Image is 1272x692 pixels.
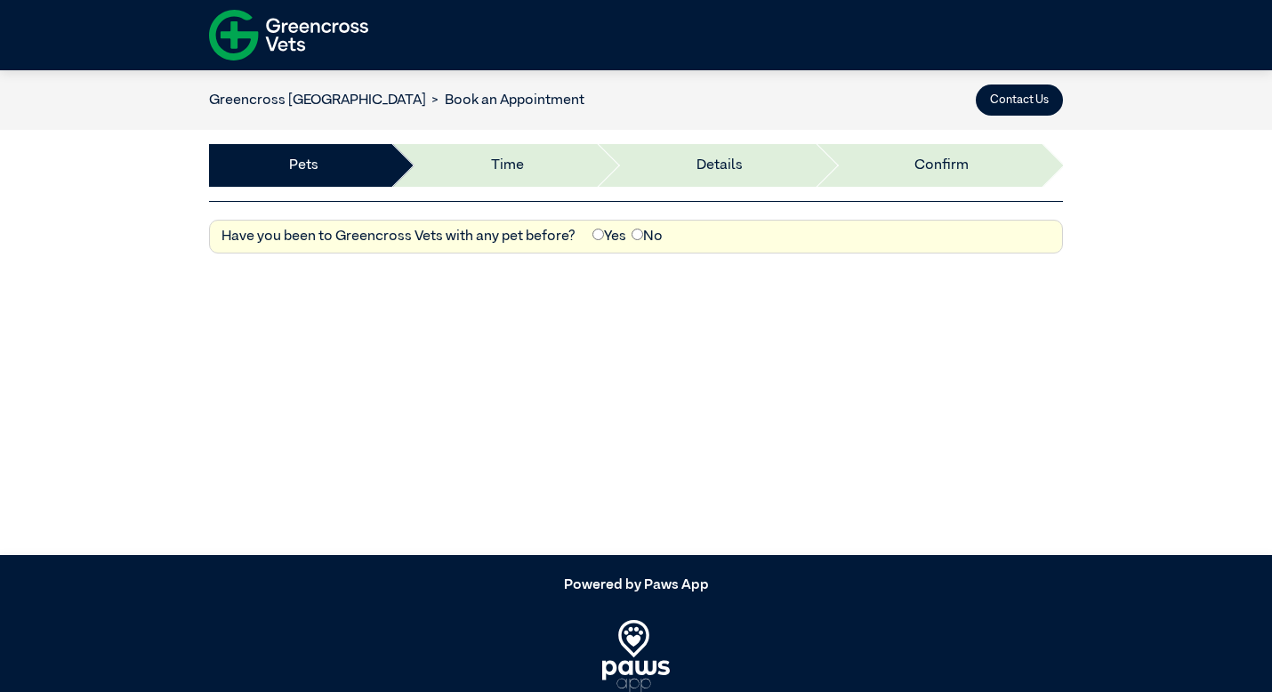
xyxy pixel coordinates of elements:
a: Pets [289,155,318,176]
label: Have you been to Greencross Vets with any pet before? [221,226,576,247]
button: Contact Us [976,84,1063,116]
img: PawsApp [602,620,671,691]
nav: breadcrumb [209,90,584,111]
img: f-logo [209,4,368,66]
li: Book an Appointment [426,90,584,111]
label: No [632,226,663,247]
label: Yes [592,226,626,247]
input: Yes [592,229,604,240]
h5: Powered by Paws App [209,577,1063,594]
a: Greencross [GEOGRAPHIC_DATA] [209,93,426,108]
input: No [632,229,643,240]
